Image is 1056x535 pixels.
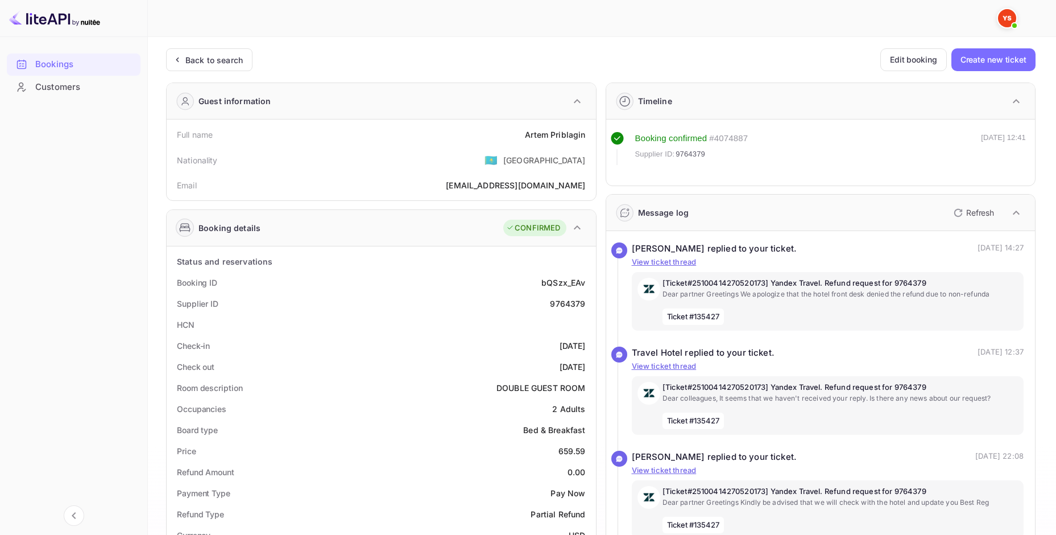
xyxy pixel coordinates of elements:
[64,505,84,526] button: Collapse navigation
[177,179,197,191] div: Email
[7,76,140,97] a: Customers
[662,486,1018,497] p: [Ticket#25100414270520173] Yandex Travel. Refund request for 9764379
[198,95,271,107] div: Guest information
[978,242,1024,256] p: [DATE] 14:27
[947,204,999,222] button: Refresh
[525,129,585,141] div: Artem Priblagin
[484,150,498,170] span: United States
[662,382,1018,393] p: [Ticket#25100414270520173] Yandex Travel. Refund request for 9764379
[177,340,210,352] div: Check-in
[638,207,689,219] div: Message log
[177,487,230,499] div: Payment Type
[951,48,1036,71] button: Create new ticket
[177,319,194,331] div: HCN
[177,508,224,520] div: Refund Type
[177,129,213,141] div: Full name
[662,393,1018,404] p: Dear colleagues, It seems that we haven't received your reply. Is there any news about our request?
[709,132,748,145] div: # 4074887
[177,256,272,267] div: Status and reservations
[632,465,1024,476] p: View ticket thread
[637,278,660,301] img: AwvSTEc2VUhQAAAAAElFTkSuQmCC
[541,277,585,289] div: bQSzx_EAv
[632,347,775,360] div: Travel Hotel replied to your ticket.
[662,289,1018,299] p: Dear partner Greetings We apologize that the hotel front desk denied the refund due to non-refunda
[177,403,226,415] div: Occupancies
[662,413,724,430] span: Ticket #135427
[198,222,260,234] div: Booking details
[552,403,585,415] div: 2 Adults
[975,451,1024,464] p: [DATE] 22:08
[523,424,585,436] div: Bed & Breakfast
[637,486,660,509] img: AwvSTEc2VUhQAAAAAElFTkSuQmCC
[632,361,1024,372] p: View ticket thread
[177,298,218,310] div: Supplier ID
[978,347,1024,360] p: [DATE] 12:37
[177,466,234,478] div: Refund Amount
[632,451,797,464] div: [PERSON_NAME] replied to your ticket.
[550,298,585,310] div: 9764379
[635,149,675,160] span: Supplier ID:
[637,382,660,405] img: AwvSTEc2VUhQAAAAAElFTkSuQmCC
[560,361,586,373] div: [DATE]
[177,424,218,436] div: Board type
[7,53,140,76] div: Bookings
[966,207,994,219] p: Refresh
[981,132,1026,165] div: [DATE] 12:41
[662,517,724,534] span: Ticket #135427
[662,308,724,326] span: Ticket #135427
[177,382,242,394] div: Room description
[560,340,586,352] div: [DATE]
[998,9,1016,27] img: Yandex Support
[632,242,797,256] div: [PERSON_NAME] replied to your ticket.
[496,382,586,394] div: DOUBLE GUEST ROOM
[503,154,586,166] div: [GEOGRAPHIC_DATA]
[632,257,1024,268] p: View ticket thread
[662,497,1018,508] p: Dear partner Greetings Kindly be advised that we will check with the hotel and update you Best Reg
[558,445,586,457] div: 659.59
[185,54,243,66] div: Back to search
[35,81,135,94] div: Customers
[7,53,140,75] a: Bookings
[638,95,672,107] div: Timeline
[177,154,218,166] div: Nationality
[177,361,214,373] div: Check out
[635,132,707,145] div: Booking confirmed
[446,179,585,191] div: [EMAIL_ADDRESS][DOMAIN_NAME]
[7,76,140,98] div: Customers
[35,58,135,71] div: Bookings
[177,277,217,289] div: Booking ID
[676,149,705,160] span: 9764379
[568,466,586,478] div: 0.00
[550,487,585,499] div: Pay Now
[531,508,585,520] div: Partial Refund
[177,445,196,457] div: Price
[880,48,947,71] button: Edit booking
[662,278,1018,289] p: [Ticket#25100414270520173] Yandex Travel. Refund request for 9764379
[9,9,100,27] img: LiteAPI logo
[506,223,560,234] div: CONFIRMED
